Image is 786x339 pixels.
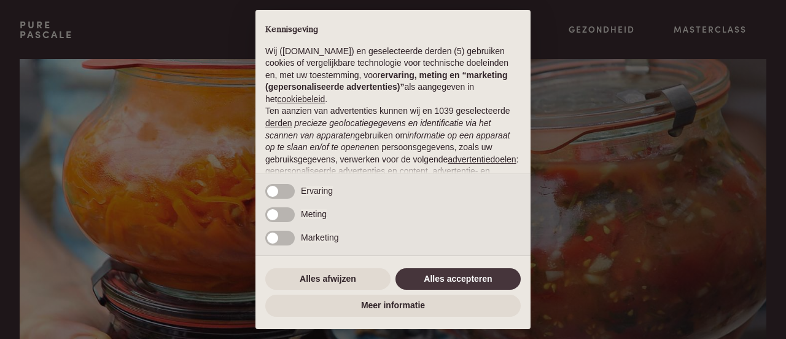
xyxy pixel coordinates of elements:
[301,233,338,242] span: Marketing
[265,46,521,106] p: Wij ([DOMAIN_NAME]) en geselecteerde derden (5) gebruiken cookies of vergelijkbare technologie vo...
[448,154,516,166] button: advertentiedoelen
[265,118,491,140] em: precieze geolocatiegegevens en identificatie via het scannen van apparaten
[265,118,292,130] button: derden
[301,209,327,219] span: Meting
[265,70,507,92] strong: ervaring, meting en “marketing (gepersonaliseerde advertenties)”
[277,94,325,104] a: cookiebeleid
[395,268,521,290] button: Alles accepteren
[265,105,521,189] p: Ten aanzien van advertenties kunnen wij en 1039 geselecteerde gebruiken om en persoonsgegevens, z...
[265,295,521,317] button: Meer informatie
[265,268,391,290] button: Alles afwijzen
[301,186,333,196] span: Ervaring
[265,25,521,36] h2: Kennisgeving
[265,130,510,153] em: informatie op een apparaat op te slaan en/of te openen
